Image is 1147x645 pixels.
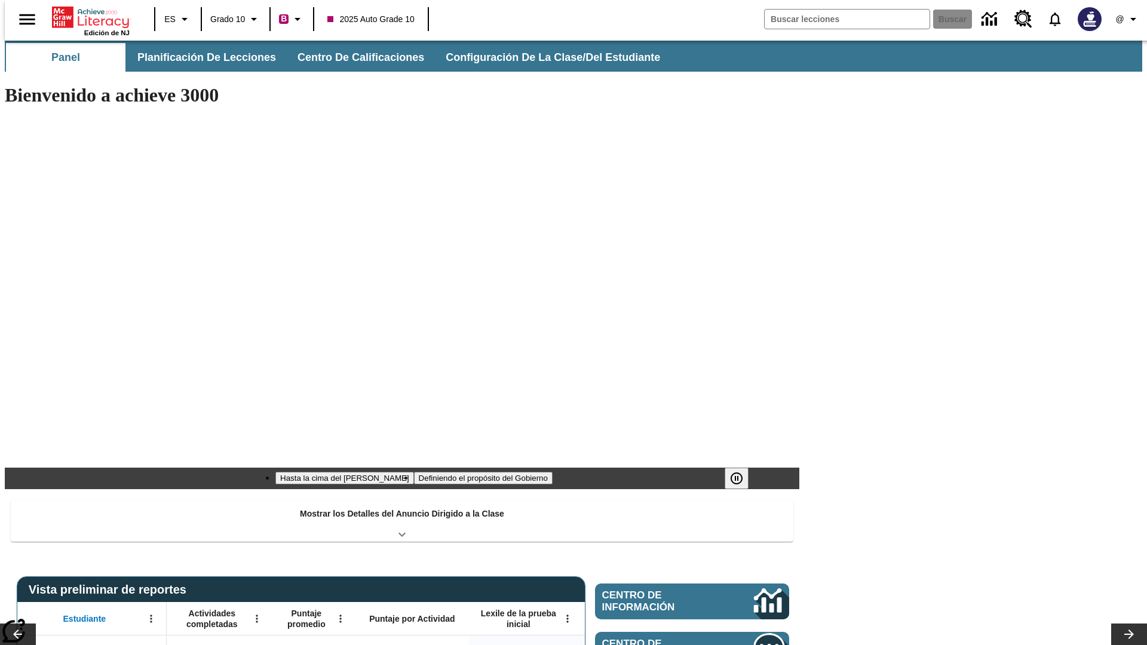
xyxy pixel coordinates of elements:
[278,608,335,629] span: Puntaje promedio
[275,472,414,484] button: Diapositiva 1 Hasta la cima del monte Tai
[5,41,1142,72] div: Subbarra de navegación
[84,29,130,36] span: Edición de NJ
[725,468,760,489] div: Pausar
[288,43,434,72] button: Centro de calificaciones
[332,610,349,628] button: Abrir menú
[206,8,266,30] button: Grado: Grado 10, Elige un grado
[52,5,130,29] a: Portada
[725,468,749,489] button: Pausar
[274,8,309,30] button: Boost El color de la clase es rojo violeta. Cambiar el color de la clase.
[52,4,130,36] div: Portada
[765,10,930,29] input: Buscar campo
[414,472,553,484] button: Diapositiva 2 Definiendo el propósito del Gobierno
[164,13,176,26] span: ES
[159,8,197,30] button: Lenguaje: ES, Selecciona un idioma
[142,610,160,628] button: Abrir menú
[602,589,714,613] span: Centro de información
[1109,8,1147,30] button: Perfil/Configuración
[1071,4,1109,35] button: Escoja un nuevo avatar
[436,43,670,72] button: Configuración de la clase/del estudiante
[327,13,414,26] span: 2025 Auto Grade 10
[1007,3,1039,35] a: Centro de recursos, Se abrirá en una pestaña nueva.
[173,608,252,629] span: Actividades completadas
[10,2,45,37] button: Abrir el menú lateral
[559,610,576,628] button: Abrir menú
[1115,13,1124,26] span: @
[6,43,125,72] button: Panel
[300,508,504,520] p: Mostrar los Detalles del Anuncio Dirigido a la Clase
[210,13,245,26] span: Grado 10
[475,608,562,629] span: Lexile de la prueba inicial
[5,43,671,72] div: Subbarra de navegación
[369,613,455,624] span: Puntaje por Actividad
[29,583,192,597] span: Vista preliminar de reportes
[63,613,106,624] span: Estudiante
[595,583,789,619] a: Centro de información
[1039,4,1071,35] a: Notificaciones
[1078,7,1102,31] img: Avatar
[281,11,287,26] span: B
[11,500,793,542] div: Mostrar los Detalles del Anuncio Dirigido a la Clase
[128,43,286,72] button: Planificación de lecciones
[248,610,266,628] button: Abrir menú
[1111,623,1147,645] button: Carrusel de lecciones, seguir
[5,84,799,106] h1: Bienvenido a achieve 3000
[974,3,1007,36] a: Centro de información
